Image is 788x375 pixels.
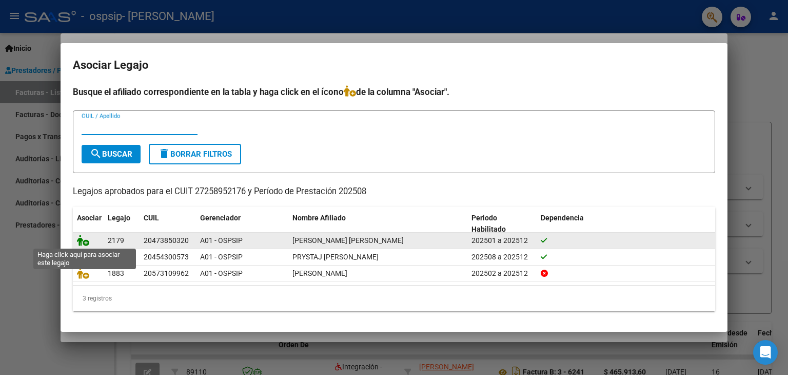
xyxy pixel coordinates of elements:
datatable-header-cell: Legajo [104,207,140,241]
h4: Busque el afiliado correspondiente en la tabla y haga click en el ícono de la columna "Asociar". [73,85,715,99]
div: 202501 a 202512 [471,235,533,247]
span: Dependencia [541,214,584,222]
button: Buscar [82,145,141,163]
span: A01 - OSPSIP [200,253,243,261]
span: Asociar [77,214,102,222]
h2: Asociar Legajo [73,55,715,75]
span: Legajo [108,214,130,222]
span: A01 - OSPSIP [200,269,243,277]
div: 202508 a 202512 [471,251,533,263]
datatable-header-cell: Dependencia [537,207,716,241]
span: Periodo Habilitado [471,214,506,234]
button: Borrar Filtros [149,144,241,164]
span: A01 - OSPSIP [200,236,243,245]
div: 20573109962 [144,268,189,279]
span: Nombre Afiliado [292,214,346,222]
span: FIGUEROA OVIEDO BRANDON DANIEL [292,236,404,245]
div: 202502 a 202512 [471,268,533,279]
datatable-header-cell: Asociar [73,207,104,241]
datatable-header-cell: CUIL [140,207,196,241]
div: 20454300573 [144,251,189,263]
span: CUIL [144,214,159,222]
span: 1883 [108,269,124,277]
span: 2012 [108,253,124,261]
div: 3 registros [73,286,715,311]
datatable-header-cell: Nombre Afiliado [288,207,467,241]
mat-icon: search [90,147,102,160]
datatable-header-cell: Gerenciador [196,207,288,241]
span: Buscar [90,149,132,159]
mat-icon: delete [158,147,170,160]
span: 2179 [108,236,124,245]
span: TOLOSA LUCHETTA AMON TOMAS [292,269,347,277]
datatable-header-cell: Periodo Habilitado [467,207,537,241]
span: Borrar Filtros [158,149,232,159]
p: Legajos aprobados para el CUIT 27258952176 y Período de Prestación 202508 [73,185,715,198]
div: 20473850320 [144,235,189,247]
div: Open Intercom Messenger [753,340,778,365]
span: Gerenciador [200,214,241,222]
span: PRYSTAJ IVAN MARCOS ALEJANDRO [292,253,379,261]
